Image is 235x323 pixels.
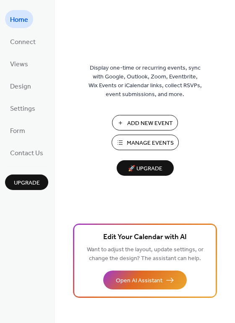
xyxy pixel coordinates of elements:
[5,32,41,50] a: Connect
[89,64,202,99] span: Display one-time or recurring events, sync with Google, Outlook, Zoom, Eventbrite, Wix Events or ...
[10,58,28,71] span: Views
[116,276,162,285] span: Open AI Assistant
[127,119,173,128] span: Add New Event
[14,179,40,188] span: Upgrade
[5,10,33,28] a: Home
[5,175,48,190] button: Upgrade
[5,55,33,73] a: Views
[87,244,204,264] span: Want to adjust the layout, update settings, or change the design? The assistant can help.
[10,80,31,93] span: Design
[103,271,187,289] button: Open AI Assistant
[10,102,35,115] span: Settings
[5,143,48,161] a: Contact Us
[5,77,36,95] a: Design
[127,139,174,148] span: Manage Events
[10,125,25,138] span: Form
[10,147,43,160] span: Contact Us
[5,121,30,139] a: Form
[103,232,187,243] span: Edit Your Calendar with AI
[112,115,178,130] button: Add New Event
[5,99,40,117] a: Settings
[10,36,36,49] span: Connect
[112,135,179,150] button: Manage Events
[117,160,174,176] button: 🚀 Upgrade
[122,163,169,175] span: 🚀 Upgrade
[10,13,28,26] span: Home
